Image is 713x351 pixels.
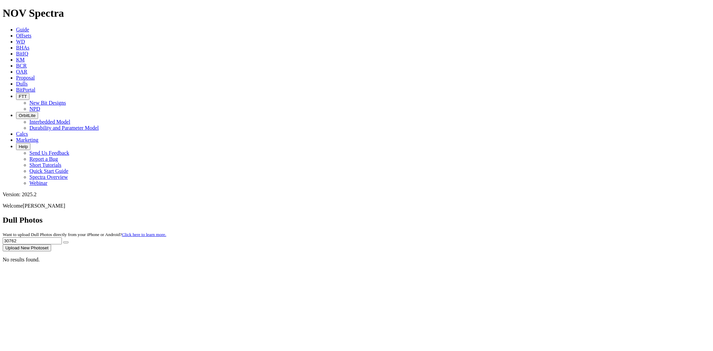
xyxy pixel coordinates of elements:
a: Durability and Parameter Model [29,125,99,131]
a: Click here to learn more. [122,232,166,237]
a: Guide [16,27,29,32]
button: Help [16,143,30,150]
a: BitPortal [16,87,35,93]
p: No results found. [3,257,710,263]
a: BitIQ [16,51,28,56]
a: Spectra Overview [29,174,68,180]
a: NPD [29,106,40,112]
h2: Dull Photos [3,216,710,225]
button: FTT [16,93,29,100]
a: Short Tutorials [29,162,62,168]
div: Version: 2025.2 [3,192,710,198]
p: Welcome [3,203,710,209]
a: Calcs [16,131,28,137]
a: BHAs [16,45,29,50]
a: Interbedded Model [29,119,70,125]
button: Upload New Photoset [3,244,51,251]
a: KM [16,57,25,63]
span: FTT [19,94,27,99]
span: Help [19,144,28,149]
input: Search Serial Number [3,237,62,244]
button: OrbitLite [16,112,38,119]
a: BCR [16,63,27,69]
a: WD [16,39,25,44]
a: Marketing [16,137,38,143]
small: Want to upload Dull Photos directly from your iPhone or Android? [3,232,166,237]
a: Webinar [29,180,47,186]
a: Quick Start Guide [29,168,68,174]
a: New Bit Designs [29,100,66,106]
a: OAR [16,69,27,75]
a: Offsets [16,33,31,38]
h1: NOV Spectra [3,7,710,19]
a: Send Us Feedback [29,150,69,156]
span: [PERSON_NAME] [23,203,65,209]
a: Report a Bug [29,156,58,162]
a: Dulls [16,81,28,87]
a: Proposal [16,75,35,81]
span: OrbitLite [19,113,35,118]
